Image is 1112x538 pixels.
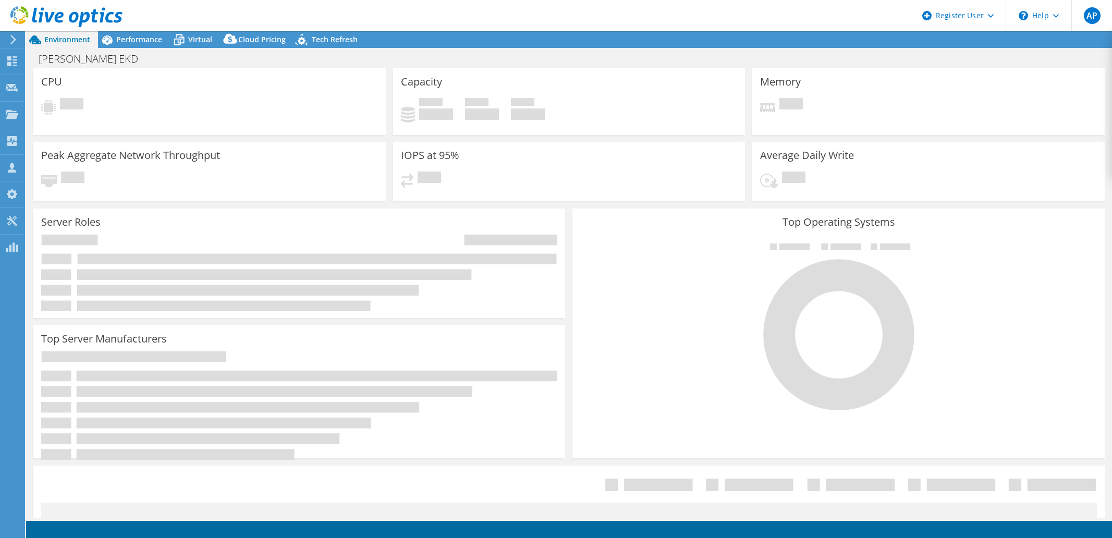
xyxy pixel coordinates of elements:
[188,34,212,44] span: Virtual
[511,108,545,120] h4: 0 GiB
[465,108,499,120] h4: 0 GiB
[419,98,443,108] span: Used
[238,34,286,44] span: Cloud Pricing
[312,34,358,44] span: Tech Refresh
[760,76,801,88] h3: Memory
[760,150,854,161] h3: Average Daily Write
[511,98,534,108] span: Total
[41,216,101,228] h3: Server Roles
[60,98,83,112] span: Pending
[465,98,488,108] span: Free
[34,53,154,65] h1: [PERSON_NAME] EKD
[418,172,441,186] span: Pending
[116,34,162,44] span: Performance
[779,98,803,112] span: Pending
[41,76,62,88] h3: CPU
[44,34,90,44] span: Environment
[419,108,453,120] h4: 0 GiB
[782,172,805,186] span: Pending
[61,172,84,186] span: Pending
[41,150,220,161] h3: Peak Aggregate Network Throughput
[401,76,442,88] h3: Capacity
[41,333,167,345] h3: Top Server Manufacturers
[1084,7,1101,24] span: AP
[580,216,1096,228] h3: Top Operating Systems
[1019,11,1028,20] svg: \n
[401,150,459,161] h3: IOPS at 95%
